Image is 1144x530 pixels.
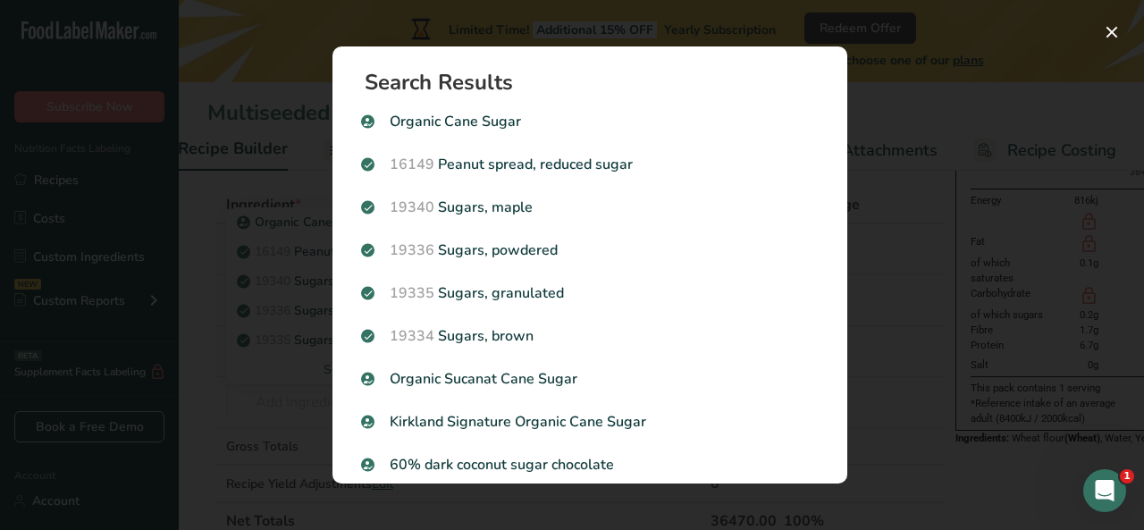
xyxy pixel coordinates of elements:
img: Reem avatar [26,64,47,86]
button: News [268,366,357,437]
span: 19336 [390,240,434,260]
h1: Search Results [365,72,829,93]
h1: Messages [132,8,229,38]
p: Kirkland Signature Organic Cane Sugar [361,411,819,433]
p: Sugars, brown [361,325,819,347]
span: Messages [99,410,168,423]
img: Rana avatar [18,79,39,100]
span: News [296,410,330,423]
div: • 9m ago [203,80,257,99]
p: Peanut spread, reduced sugar [361,154,819,175]
span: Help [209,410,238,423]
p: Organic Sucanat Cane Sugar [361,368,819,390]
p: Sugars, powdered [361,240,819,261]
span: 19335 [390,283,434,303]
iframe: Intercom live chat [1083,469,1126,512]
button: Messages [89,366,179,437]
div: Close [314,7,346,39]
span: Home [26,410,63,423]
div: Food Label Maker, Inc. [59,80,199,99]
span: Thanks for visiting [DOMAIN_NAME]! Select from our common questions below or send us a message to... [59,63,1018,78]
p: Sugars, maple [361,197,819,218]
span: 1 [1120,469,1134,484]
p: 60% dark coconut sugar chocolate [361,454,819,475]
span: 19340 [390,198,434,217]
button: Send us a message [82,311,275,347]
span: 16149 [390,155,434,174]
p: Organic Cane Sugar [361,111,819,132]
span: 19334 [390,326,434,346]
button: Help [179,366,268,437]
p: Sugars, granulated [361,282,819,304]
img: Rachelle avatar [33,79,55,100]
